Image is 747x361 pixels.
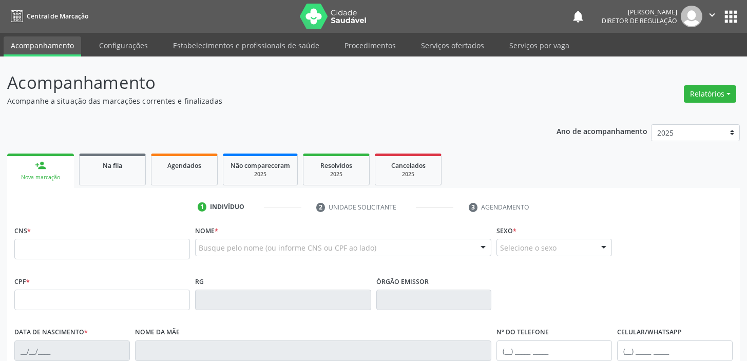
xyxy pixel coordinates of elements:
span: Cancelados [391,161,426,170]
span: Resolvidos [320,161,352,170]
div: 1 [198,202,207,212]
a: Central de Marcação [7,8,88,25]
button: Relatórios [684,85,736,103]
button: notifications [571,9,585,24]
label: Celular/WhatsApp [617,325,682,340]
a: Acompanhamento [4,36,81,56]
label: RG [195,274,204,290]
input: (__) _____-_____ [617,340,733,361]
p: Acompanhamento [7,70,520,96]
div: Nova marcação [14,174,67,181]
span: Na fila [103,161,122,170]
p: Acompanhe a situação das marcações correntes e finalizadas [7,96,520,106]
button:  [702,6,722,27]
a: Procedimentos [337,36,403,54]
button: apps [722,8,740,26]
img: img [681,6,702,27]
a: Configurações [92,36,155,54]
i:  [706,9,718,21]
label: Nome [195,223,218,239]
a: Serviços por vaga [502,36,577,54]
label: Data de nascimento [14,325,88,340]
a: Serviços ofertados [414,36,491,54]
label: CNS [14,223,31,239]
div: Indivíduo [210,202,244,212]
span: Não compareceram [231,161,290,170]
label: Nº do Telefone [496,325,549,340]
input: __/__/____ [14,340,130,361]
label: Nome da mãe [135,325,180,340]
span: Diretor de regulação [602,16,677,25]
span: Busque pelo nome (ou informe CNS ou CPF ao lado) [199,242,376,253]
span: Selecione o sexo [500,242,557,253]
label: Sexo [496,223,516,239]
span: Agendados [167,161,201,170]
input: (__) _____-_____ [496,340,612,361]
label: Órgão emissor [376,274,429,290]
div: person_add [35,160,46,171]
p: Ano de acompanhamento [557,124,647,137]
span: Central de Marcação [27,12,88,21]
label: CPF [14,274,30,290]
div: 2025 [382,170,434,178]
div: 2025 [311,170,362,178]
div: [PERSON_NAME] [602,8,677,16]
div: 2025 [231,170,290,178]
a: Estabelecimentos e profissionais de saúde [166,36,327,54]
